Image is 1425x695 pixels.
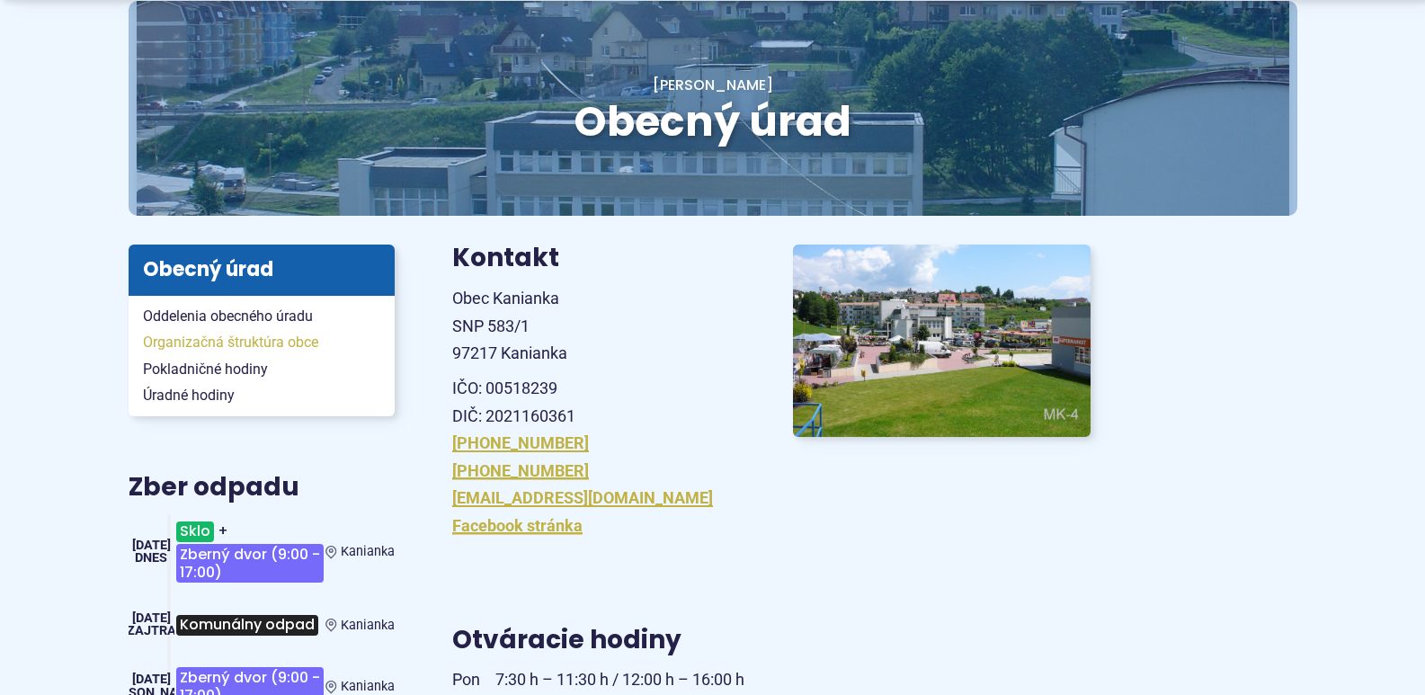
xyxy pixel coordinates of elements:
[129,329,395,356] a: Organizačná štruktúra obce
[452,516,583,535] a: Facebook stránka
[452,461,589,480] a: [PHONE_NUMBER]
[127,623,176,638] span: Zajtra
[452,666,495,694] span: Pon
[129,604,395,646] a: Komunálny odpad Kanianka [DATE] Zajtra
[653,75,773,95] a: [PERSON_NAME]
[452,289,567,362] span: Obec Kanianka SNP 583/1 97217 Kanianka
[341,544,395,559] span: Kanianka
[176,544,324,583] span: Zberný dvor (9:00 - 17:00)
[174,514,325,590] h3: +
[135,550,167,566] span: Dnes
[176,615,318,636] span: Komunálny odpad
[452,488,713,507] a: [EMAIL_ADDRESS][DOMAIN_NAME]
[132,538,171,553] span: [DATE]
[129,303,395,330] a: Oddelenia obecného úradu
[452,627,1091,655] h3: Otváracie hodiny
[129,356,395,383] a: Pokladničné hodiny
[452,433,589,452] a: [PHONE_NUMBER]
[143,303,380,330] span: Oddelenia obecného úradu
[132,610,171,626] span: [DATE]
[341,618,395,633] span: Kanianka
[341,679,395,694] span: Kanianka
[176,521,214,542] span: Sklo
[129,474,395,502] h3: Zber odpadu
[452,245,750,272] h3: Kontakt
[129,382,395,409] a: Úradné hodiny
[143,382,380,409] span: Úradné hodiny
[129,514,395,590] a: Sklo+Zberný dvor (9:00 - 17:00) Kanianka [DATE] Dnes
[132,672,171,687] span: [DATE]
[143,356,380,383] span: Pokladničné hodiny
[574,93,851,150] span: Obecný úrad
[452,375,750,430] p: IČO: 00518239 DIČ: 2021160361
[129,245,395,295] h3: Obecný úrad
[143,329,380,356] span: Organizačná štruktúra obce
